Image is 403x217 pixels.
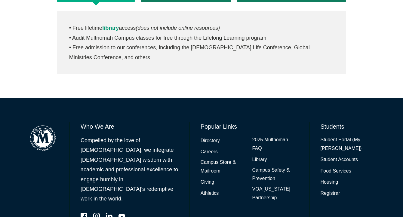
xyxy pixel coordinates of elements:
[201,189,219,198] a: Athletics
[321,122,376,131] h6: Students
[252,166,299,183] a: Campus Safety & Prevention
[81,122,179,131] h6: Who We Are
[321,155,358,164] a: Student Accounts
[201,158,247,176] a: Campus Store & Mailroom
[201,136,220,145] a: Directory
[321,178,338,187] a: Housing
[201,148,218,156] a: Careers
[201,178,214,187] a: Giving
[252,155,267,164] a: Library
[102,25,119,31] a: library
[321,189,340,198] a: Registrar
[201,122,299,131] h6: Popular Links
[27,122,59,154] img: Multnomah Campus of Jessup University logo
[321,136,376,153] a: Student Portal (My [PERSON_NAME])
[252,136,299,153] a: 2025 Multnomah FAQ
[136,25,220,31] em: (does not include online resources)
[81,136,179,204] p: Compelled by the love of [DEMOGRAPHIC_DATA], we integrate [DEMOGRAPHIC_DATA] wisdom with academic...
[252,185,299,202] a: VOA [US_STATE] Partnership
[321,167,351,176] a: Food Services
[69,23,334,62] p: • Free lifetime access • Audit Multnomah Campus classes for free through the Lifelong Learning pr...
